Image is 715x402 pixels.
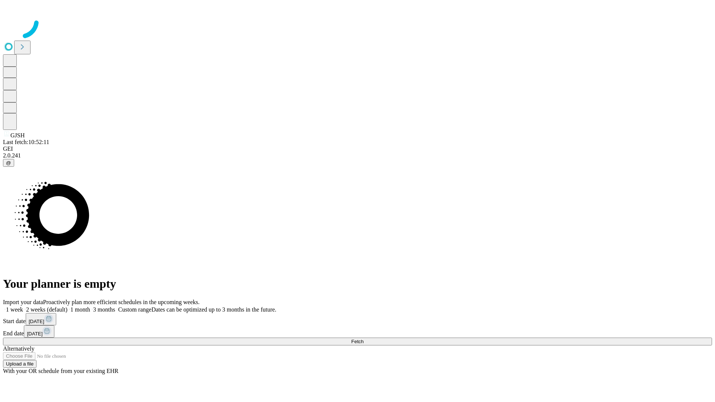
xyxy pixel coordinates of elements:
[27,331,42,336] span: [DATE]
[3,325,712,338] div: End date
[3,277,712,291] h1: Your planner is empty
[6,306,23,313] span: 1 week
[24,325,54,338] button: [DATE]
[3,313,712,325] div: Start date
[152,306,276,313] span: Dates can be optimized up to 3 months in the future.
[3,360,36,368] button: Upload a file
[3,368,118,374] span: With your OR schedule from your existing EHR
[6,160,11,166] span: @
[10,132,25,138] span: GJSH
[118,306,151,313] span: Custom range
[3,345,34,352] span: Alternatively
[3,146,712,152] div: GEI
[351,339,363,344] span: Fetch
[93,306,115,313] span: 3 months
[70,306,90,313] span: 1 month
[26,313,56,325] button: [DATE]
[43,299,200,305] span: Proactively plan more efficient schedules in the upcoming weeks.
[26,306,67,313] span: 2 weeks (default)
[3,139,49,145] span: Last fetch: 10:52:11
[29,319,44,324] span: [DATE]
[3,299,43,305] span: Import your data
[3,152,712,159] div: 2.0.241
[3,159,14,167] button: @
[3,338,712,345] button: Fetch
